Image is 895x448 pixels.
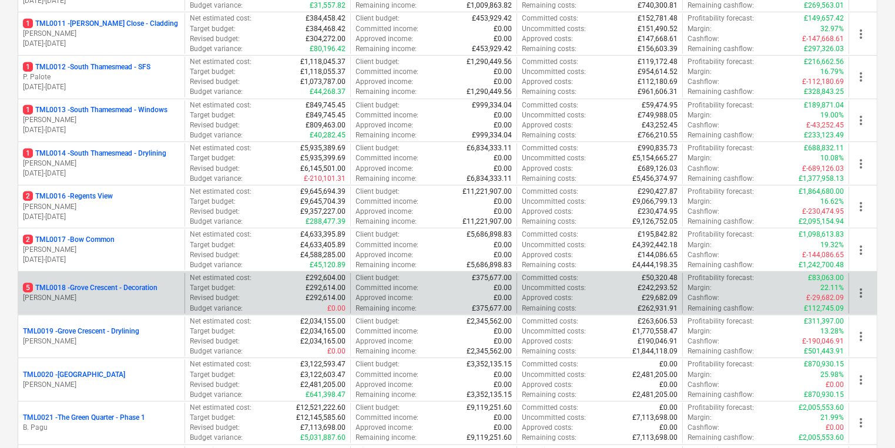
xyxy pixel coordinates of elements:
p: £1,290,449.56 [467,87,512,97]
p: £2,095,154.94 [799,217,844,227]
p: Remaining income : [356,130,417,140]
span: 1 [23,105,33,114]
p: Committed income : [356,197,418,207]
p: £0.00 [327,304,346,314]
p: £5,686,898.83 [467,230,512,240]
span: 5 [23,283,33,292]
p: Remaining income : [356,1,417,11]
p: Remaining cashflow : [688,130,754,140]
p: £0.00 [494,197,512,207]
p: £-43,252.45 [806,120,844,130]
p: Committed costs : [522,273,578,283]
p: Net estimated cost : [190,100,252,110]
p: Committed income : [356,283,418,293]
p: £0.00 [494,250,512,260]
p: Profitability forecast : [688,14,754,23]
p: £5,935,399.69 [300,153,346,163]
p: 19.32% [820,240,844,250]
p: £0.00 [494,240,512,250]
p: £45,120.89 [310,260,346,270]
p: Target budget : [190,197,236,207]
p: £5,154,665.27 [632,153,678,163]
p: Budget variance : [190,44,243,54]
p: Approved costs : [522,120,573,130]
p: Revised budget : [190,250,240,260]
p: Approved income : [356,120,413,130]
span: more_vert [854,113,868,127]
p: 19.00% [820,110,844,120]
p: Client budget : [356,273,400,283]
p: Profitability forecast : [688,187,754,197]
p: £0.00 [494,293,512,303]
p: £1,864,680.00 [799,187,844,197]
p: Committed costs : [522,143,578,153]
p: Approved income : [356,77,413,87]
p: Remaining costs : [522,44,576,54]
p: £384,458.42 [306,14,346,23]
p: Cashflow : [688,77,719,87]
p: Committed income : [356,326,418,336]
p: £269,563.01 [804,1,844,11]
p: £0.00 [494,77,512,87]
p: Remaining cashflow : [688,44,754,54]
p: Budget variance : [190,87,243,97]
p: £297,326.03 [804,44,844,54]
p: £144,086.65 [638,250,678,260]
p: Remaining costs : [522,87,576,97]
p: Remaining costs : [522,304,576,314]
p: Net estimated cost : [190,273,252,283]
p: £292,604.00 [306,273,346,283]
p: £4,392,442.18 [632,240,678,250]
p: Remaining costs : [522,1,576,11]
p: Remaining cashflow : [688,304,754,314]
p: Net estimated cost : [190,57,252,67]
p: Net estimated cost : [190,316,252,326]
p: Committed income : [356,240,418,250]
p: £2,034,165.00 [300,326,346,336]
p: TML0019 - Grove Crescent - Drylining [23,326,139,336]
p: £40,282.45 [310,130,346,140]
p: Target budget : [190,110,236,120]
p: £849,745.45 [306,110,346,120]
p: £849,745.45 [306,100,346,110]
p: £688,832.11 [804,143,844,153]
p: Approved income : [356,207,413,217]
p: £6,834,333.11 [467,143,512,153]
p: £311,397.00 [804,316,844,326]
p: £-112,180.69 [802,77,844,87]
p: £0.00 [494,207,512,217]
p: Profitability forecast : [688,143,754,153]
span: more_vert [854,70,868,84]
p: £2,345,562.00 [467,316,512,326]
p: £0.00 [494,283,512,293]
p: £1,242,700.48 [799,260,844,270]
p: Revised budget : [190,293,240,303]
p: TML0017 - Bow Common [23,235,115,245]
p: £1,098,613.83 [799,230,844,240]
p: Cashflow : [688,120,719,130]
p: Net estimated cost : [190,187,252,197]
p: £453,929.42 [472,44,512,54]
p: Remaining cashflow : [688,87,754,97]
p: Cashflow : [688,34,719,44]
p: Approved income : [356,164,413,174]
p: £5,935,389.69 [300,143,346,153]
p: Revised budget : [190,34,240,44]
p: Approved costs : [522,250,573,260]
p: 22.11% [820,283,844,293]
p: Margin : [688,24,712,34]
p: £954,614.52 [638,67,678,77]
p: Client budget : [356,143,400,153]
p: £-210,101.31 [304,174,346,184]
p: TML0020 - [GEOGRAPHIC_DATA] [23,370,125,380]
p: [DATE] - [DATE] [23,169,180,178]
p: Committed costs : [522,230,578,240]
p: Margin : [688,153,712,163]
p: Remaining costs : [522,174,576,184]
div: 1TML0012 -South Thamesmead - SFSP. Palote[DATE]-[DATE] [23,62,180,92]
div: TML0021 -The Green Quarter - Phase 1B. Pagu [23,413,180,433]
p: 32.97% [820,24,844,34]
p: £961,606.31 [638,87,678,97]
p: £147,668.61 [638,34,678,44]
p: 10.08% [820,153,844,163]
